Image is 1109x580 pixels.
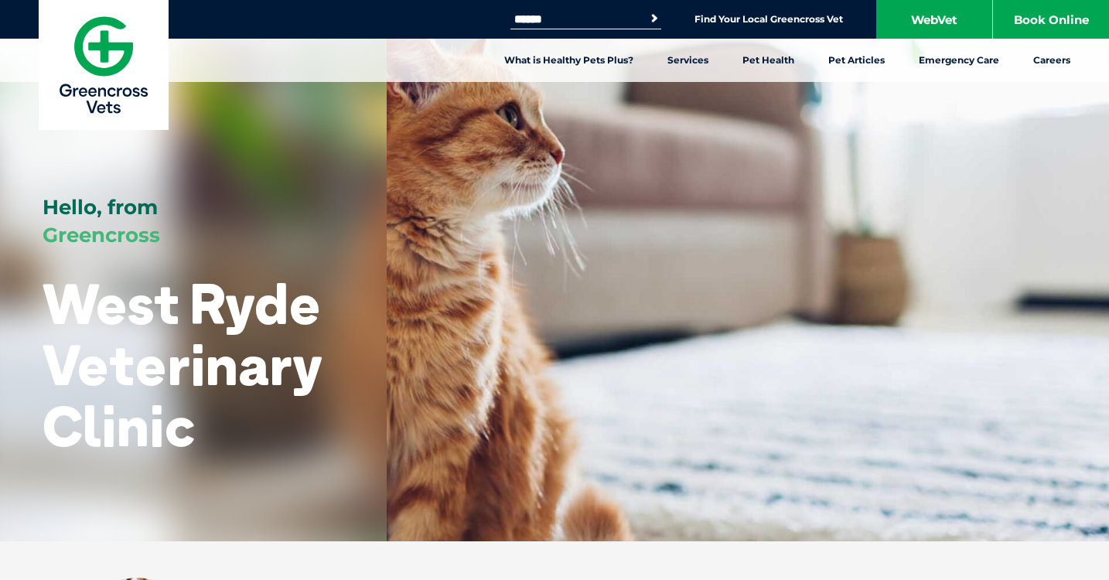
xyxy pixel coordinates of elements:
h1: West Ryde Veterinary Clinic [43,273,344,457]
a: Pet Articles [811,39,902,82]
a: Pet Health [725,39,811,82]
a: What is Healthy Pets Plus? [487,39,650,82]
a: Emergency Care [902,39,1016,82]
span: Greencross [43,223,160,247]
button: Search [647,11,662,26]
a: Find Your Local Greencross Vet [694,13,843,26]
span: Hello, from [43,195,158,220]
a: Careers [1016,39,1087,82]
a: Services [650,39,725,82]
